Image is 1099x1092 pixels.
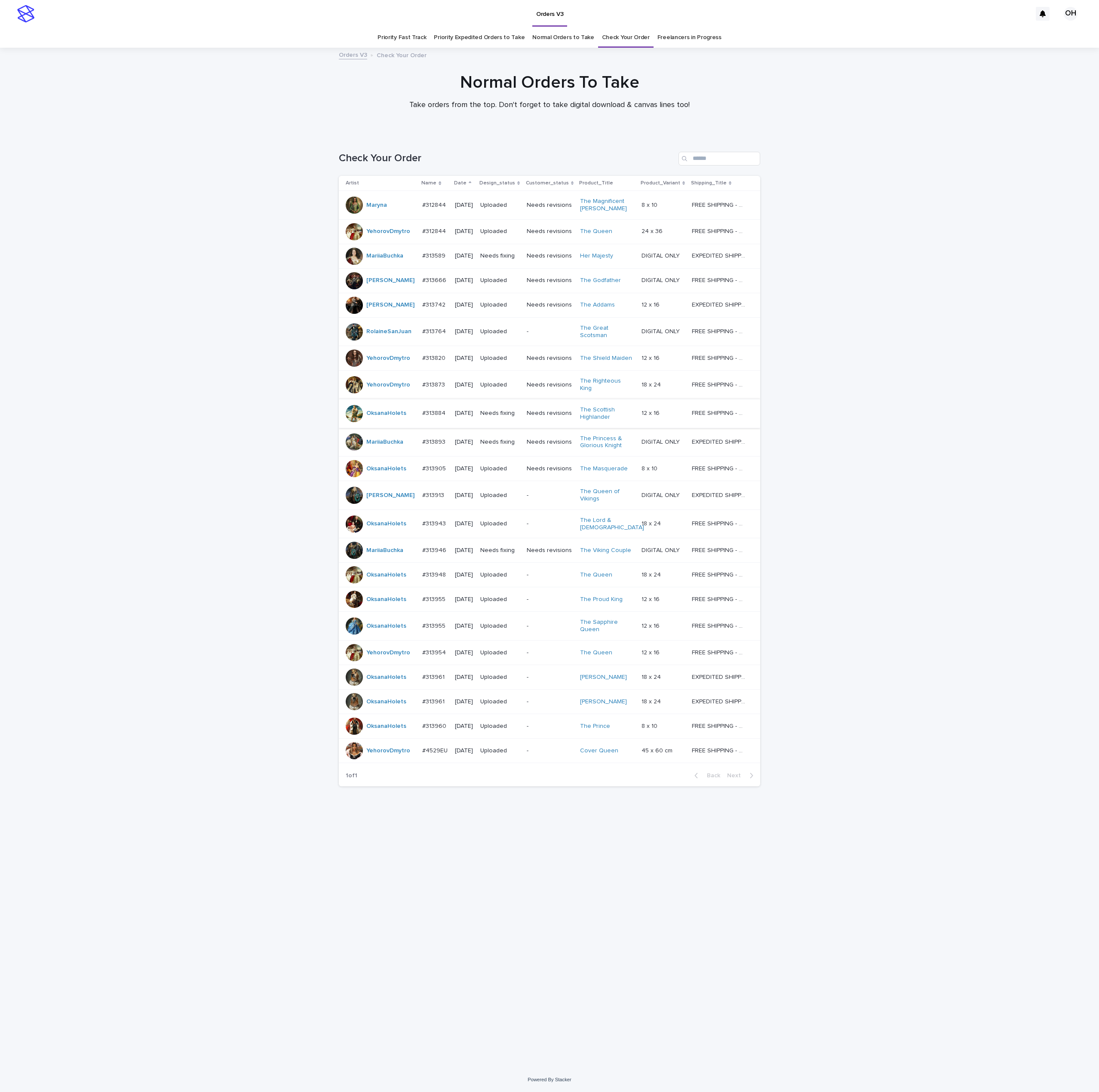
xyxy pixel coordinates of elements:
[580,228,612,235] a: The Queen
[455,547,473,554] p: [DATE]
[527,301,574,309] p: Needs revisions
[366,623,406,630] a: OksanaHolets
[580,619,634,633] a: The Sapphire Queen
[688,772,724,779] button: Back
[692,570,747,579] p: FREE SHIPPING - preview in 1-2 business days, after your approval delivery will take 5-10 b.d.
[422,226,448,235] p: #312844
[455,747,473,755] p: [DATE]
[692,251,747,260] p: EXPEDITED SHIPPING - preview in 1 business day; delivery up to 5 business days after your approval.
[339,293,760,317] tr: [PERSON_NAME] #313742#313742 [DATE]UploadedNeeds revisionsThe Addams 12 x 1612 x 16 EXPEDITED SHI...
[580,547,631,554] a: The Viking Couple
[642,745,674,755] p: 45 x 60 cm
[339,765,364,786] p: 1 of 1
[422,647,448,656] p: #313954
[480,439,520,446] p: Needs fixing
[366,547,403,554] a: MariiaBuchka
[455,698,473,706] p: [DATE]
[366,381,410,389] a: YehorovDmytro
[480,228,520,235] p: Uploaded
[455,520,473,528] p: [DATE]
[455,571,473,579] p: [DATE]
[480,202,520,209] p: Uploaded
[480,355,520,362] p: Uploaded
[527,277,574,284] p: Needs revisions
[642,275,682,284] p: DIGITAL ONLY
[422,200,448,209] p: #312844
[527,439,574,446] p: Needs revisions
[339,587,760,612] tr: OksanaHolets #313955#313955 [DATE]Uploaded-The Proud King 12 x 1612 x 16 FREE SHIPPING - preview ...
[455,202,473,209] p: [DATE]
[580,198,634,212] a: The Magnificent [PERSON_NAME]
[727,773,746,779] span: Next
[366,698,406,706] a: OksanaHolets
[480,723,520,730] p: Uploaded
[339,481,760,510] tr: [PERSON_NAME] #313913#313913 [DATE]Uploaded-The Queen of Vikings DIGITAL ONLYDIGITAL ONLY EXPEDIT...
[692,721,747,730] p: FREE SHIPPING - preview in 1-2 business days, after your approval delivery will take 5-10 b.d.
[434,28,525,48] a: Priority Expedited Orders to Take
[527,252,574,260] p: Needs revisions
[339,244,760,268] tr: MariiaBuchka #313589#313589 [DATE]Needs fixingNeeds revisionsHer Majesty DIGITAL ONLYDIGITAL ONLY...
[527,228,574,235] p: Needs revisions
[455,623,473,630] p: [DATE]
[580,571,612,579] a: The Queen
[692,408,747,417] p: FREE SHIPPING - preview in 1-2 business days, after your approval delivery will take 5-10 b.d.
[366,410,406,417] a: OksanaHolets
[339,49,367,59] a: Orders V3
[339,346,760,371] tr: YehorovDmytro #313820#313820 [DATE]UploadedNeeds revisionsThe Shield Maiden 12 x 1612 x 16 FREE S...
[580,277,621,284] a: The Godfather
[455,439,473,446] p: [DATE]
[692,353,747,362] p: FREE SHIPPING - preview in 1-2 business days, after your approval delivery will take 5-10 b.d.
[339,538,760,563] tr: MariiaBuchka #313946#313946 [DATE]Needs fixingNeeds revisionsThe Viking Couple DIGITAL ONLYDIGITA...
[527,698,574,706] p: -
[692,300,747,309] p: EXPEDITED SHIPPING - preview in 1 business day; delivery up to 5 business days after your approval.
[642,545,682,554] p: DIGITAL ONLY
[339,509,760,538] tr: OksanaHolets #313943#313943 [DATE]Uploaded-The Lord & [DEMOGRAPHIC_DATA] 18 x 2418 x 24 FREE SHIP...
[480,381,520,389] p: Uploaded
[455,674,473,681] p: [DATE]
[480,252,520,260] p: Needs fixing
[480,649,520,656] p: Uploaded
[339,152,675,165] h1: Check Your Order
[455,723,473,730] p: [DATE]
[527,465,574,472] p: Needs revisions
[480,520,520,528] p: Uploaded
[642,570,663,579] p: 18 x 24
[724,772,760,779] button: Next
[692,490,747,499] p: EXPEDITED SHIPPING - preview in 1 business day; delivery up to 5 business days after your approval.
[580,355,632,362] a: The Shield Maiden
[339,665,760,689] tr: OksanaHolets #313961#313961 [DATE]Uploaded-[PERSON_NAME] 18 x 2418 x 24 EXPEDITED SHIPPING - prev...
[580,301,615,309] a: The Addams
[580,406,634,421] a: The Scottish Highlander
[339,563,760,587] tr: OksanaHolets #313948#313948 [DATE]Uploaded-The Queen 18 x 2418 x 24 FREE SHIPPING - preview in 1-...
[691,178,727,188] p: Shipping_Title
[580,698,627,706] a: [PERSON_NAME]
[422,408,447,417] p: #313884
[366,571,406,579] a: OksanaHolets
[580,325,634,339] a: The Great Scotsman
[642,200,659,209] p: 8 x 10
[479,178,515,188] p: Design_status
[692,380,747,389] p: FREE SHIPPING - preview in 1-2 business days, after your approval delivery will take 5-10 b.d.
[692,696,747,706] p: EXPEDITED SHIPPING - preview in 1 business day; delivery up to 5 business days after your approval.
[339,72,760,93] h1: Normal Orders To Take
[580,674,627,681] a: [PERSON_NAME]
[580,649,612,656] a: The Queen
[378,28,426,48] a: Priority Fast Track
[422,621,447,630] p: #313955
[642,463,659,472] p: 8 x 10
[366,439,403,446] a: MariiaBuchka
[339,457,760,481] tr: OksanaHolets #313905#313905 [DATE]UploadedNeeds revisionsThe Masquerade 8 x 108 x 10 FREE SHIPPIN...
[642,226,664,235] p: 24 x 36
[366,492,414,499] a: [PERSON_NAME]
[692,275,747,284] p: FREE SHIPPING - preview in 1-2 business days, after your approval delivery will take 5-10 b.d.
[1064,7,1078,21] div: OH
[455,465,473,472] p: [DATE]
[480,674,520,681] p: Uploaded
[480,328,520,335] p: Uploaded
[455,649,473,656] p: [DATE]
[422,696,446,706] p: #313961
[366,328,411,335] a: RolaineSanJuan
[527,202,574,209] p: Needs revisions
[480,301,520,309] p: Uploaded
[642,696,663,706] p: 18 x 24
